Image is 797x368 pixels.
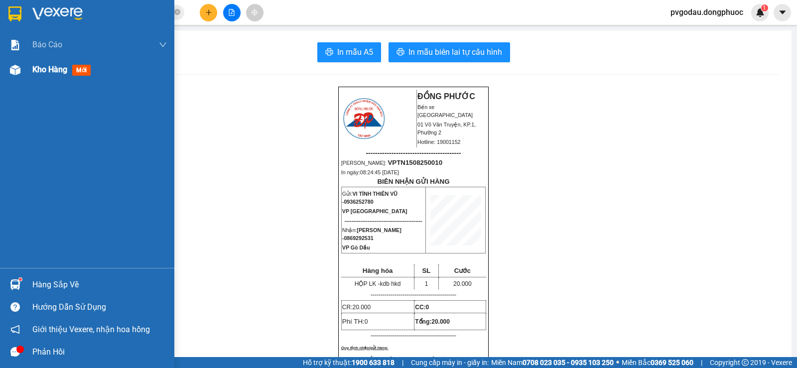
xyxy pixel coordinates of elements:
[205,9,212,16] span: plus
[761,4,768,11] sup: 1
[355,280,401,287] span: HỘP LK -
[742,359,749,366] span: copyright
[651,359,693,367] strong: 0369 525 060
[388,159,442,166] span: VPTN1508250010
[408,46,502,58] span: In mẫu biên lai tự cấu hình
[363,267,393,274] span: Hàng hóa
[352,304,371,311] span: 20.000
[417,122,476,135] span: 01 Võ Văn Truyện, KP.1, Phường 2
[342,227,401,241] span: Nhận:
[10,279,20,290] img: warehouse-icon
[228,9,235,16] span: file-add
[50,63,106,71] span: VPGD1508250017
[344,235,373,241] span: 0869292531
[616,361,619,365] span: ⚪️
[32,38,62,51] span: Báo cáo
[27,54,122,62] span: -----------------------------------------
[377,178,449,185] strong: BIÊN NHẬN GỬI HÀNG
[426,304,429,311] span: 0
[342,304,371,311] span: CR:
[10,65,20,75] img: warehouse-icon
[317,42,381,62] button: printerIn mẫu A5
[663,6,751,18] span: pvgodau.dongphuoc
[344,199,373,205] span: 0936252780
[380,280,401,287] span: kdb hkd
[79,30,137,42] span: 01 Võ Văn Truyện, KP.1, Phường 2
[341,291,486,299] p: -------------------------------------------
[10,325,20,334] span: notification
[417,92,475,101] strong: ĐỒNG PHƯỚC
[32,323,150,336] span: Giới thiệu Vexere, nhận hoa hồng
[10,347,20,357] span: message
[79,16,134,28] span: Bến xe [GEOGRAPHIC_DATA]
[417,139,461,145] span: Hotline: 19001152
[342,245,370,250] span: VP Gò Dầu
[345,218,422,224] span: --------------------------------------------
[79,44,122,50] span: Hotline: 19001152
[341,169,399,175] span: In ngày:
[622,357,693,368] span: Miền Bắc
[159,41,167,49] span: down
[303,357,395,368] span: Hỗ trợ kỹ thuật:
[701,357,702,368] span: |
[366,149,461,157] span: -----------------------------------------
[19,278,22,281] sup: 1
[200,4,217,21] button: plus
[425,280,428,287] span: 1
[342,97,386,140] img: logo
[342,208,407,214] span: VP [GEOGRAPHIC_DATA]
[342,318,368,325] span: Phí TH:
[10,302,20,312] span: question-circle
[342,191,398,205] span: Gửi:
[454,267,471,274] span: Cước
[79,5,136,14] strong: ĐỒNG PHƯỚC
[411,357,489,368] span: Cung cấp máy in - giấy in:
[431,318,450,325] span: 20.000
[32,345,167,360] div: Phản hồi
[10,40,20,50] img: solution-icon
[774,4,791,21] button: caret-down
[422,267,430,274] span: SL
[778,8,787,17] span: caret-down
[251,9,258,16] span: aim
[523,359,614,367] strong: 0708 023 035 - 0935 103 250
[174,9,180,15] span: close-circle
[32,65,67,74] span: Kho hàng
[342,191,398,205] span: VI TÍNH THIÊN VŨ -
[246,4,264,21] button: aim
[3,64,105,70] span: [PERSON_NAME]:
[415,318,450,325] span: Tổng:
[763,4,766,11] span: 1
[417,104,473,118] span: Bến xe [GEOGRAPHIC_DATA]
[325,48,333,57] span: printer
[415,304,429,311] strong: CC:
[174,8,180,17] span: close-circle
[72,65,91,76] span: mới
[3,72,61,78] span: In ngày:
[352,359,395,367] strong: 1900 633 818
[8,6,21,21] img: logo-vxr
[341,346,389,350] span: Quy định nhận/gửi hàng:
[341,160,442,166] span: [PERSON_NAME]:
[397,48,404,57] span: printer
[402,357,403,368] span: |
[223,4,241,21] button: file-add
[337,46,373,58] span: In mẫu A5
[32,277,167,292] div: Hàng sắp về
[341,332,486,340] p: -------------------------------------------
[342,227,401,241] span: [PERSON_NAME] -
[22,72,61,78] span: 14:22:35 [DATE]
[491,357,614,368] span: Miền Nam
[389,42,510,62] button: printerIn mẫu biên lai tự cấu hình
[360,169,399,175] span: 08:24:45 [DATE]
[453,280,472,287] span: 20.000
[3,6,48,50] img: logo
[365,318,368,325] span: 0
[32,300,167,315] div: Hướng dẫn sử dụng
[756,8,765,17] img: icon-new-feature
